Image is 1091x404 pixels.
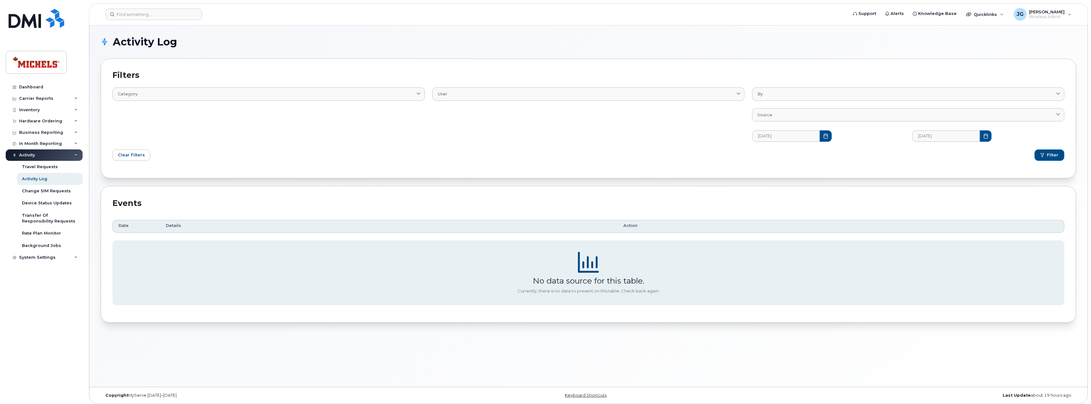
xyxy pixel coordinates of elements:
span: Filter [1047,152,1058,158]
span: Activity Log [113,37,177,47]
a: Category [112,87,425,100]
th: Action [618,220,1064,233]
a: By [752,87,1064,100]
div: No data source for this table. [533,276,644,285]
a: User [432,87,745,100]
h2: Filters [112,70,1064,80]
div: MyServe [DATE]–[DATE] [101,393,426,398]
span: Clear Filters [118,152,145,158]
a: Keyboard Shortcuts [565,393,606,398]
button: Clear Filters [112,149,150,161]
a: Source [752,108,1064,121]
span: Details [166,223,181,229]
span: Source [757,112,772,118]
div: Currently, there is no data to present on this table. Check back again. [518,289,660,294]
span: Category [118,91,138,97]
div: Events [112,198,1064,209]
input: MM/DD/YYYY [752,130,820,142]
span: By [757,91,763,97]
div: about 19 hours ago [751,393,1076,398]
strong: Last Update [1003,393,1031,398]
span: Date [119,223,129,229]
strong: Copyright [105,393,128,398]
span: User [438,91,447,97]
button: Filter [1034,149,1064,161]
input: MM/DD/YYYY [912,130,980,142]
button: Choose Date [820,130,832,142]
button: Choose Date [980,130,992,142]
